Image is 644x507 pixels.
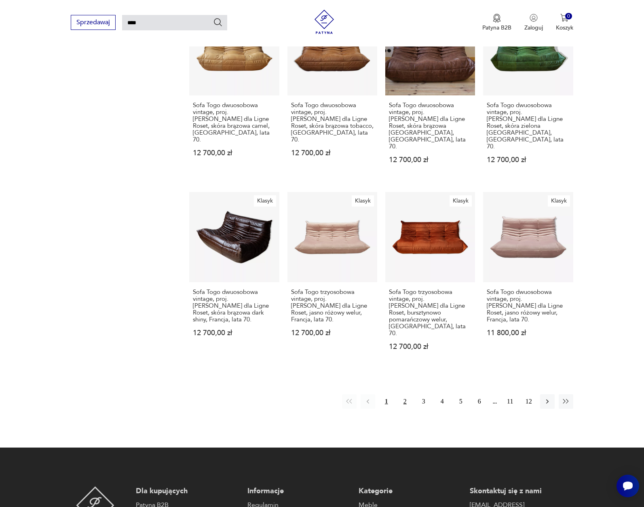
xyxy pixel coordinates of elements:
[193,289,275,323] h3: Sofa Togo dwuosobowa vintage, proj. [PERSON_NAME] dla Ligne Roset, skóra brązowa dark shiny, Fran...
[482,14,511,32] button: Patyna B2B
[379,394,394,409] button: 1
[416,394,431,409] button: 3
[487,330,569,336] p: 11 800,00 zł
[454,394,468,409] button: 5
[312,10,336,34] img: Patyna - sklep z meblami i dekoracjami vintage
[482,24,511,32] p: Patyna B2B
[483,192,573,365] a: KlasykSofa Togo dwuosobowa vintage, proj. M. Ducaroy dla Ligne Roset, jasno różowy welur, Francja...
[487,156,569,163] p: 12 700,00 zł
[193,102,275,143] h3: Sofa Togo dwuosobowa vintage, proj. [PERSON_NAME] dla Ligne Roset, skóra brązowa camel, [GEOGRAPH...
[389,102,471,150] h3: Sofa Togo dwuosobowa vintage, proj. [PERSON_NAME] dla Ligne Roset, skóra brązowa [GEOGRAPHIC_DATA...
[389,289,471,337] h3: Sofa Togo trzyosobowa vintage, proj. [PERSON_NAME] dla Ligne Roset, bursztynowo pomarańczowy welu...
[524,14,543,32] button: Zaloguj
[385,6,475,179] a: KlasykSofa Togo dwuosobowa vintage, proj. M. Ducaroy dla Ligne Roset, skóra brązowa dubai, Francj...
[359,486,462,496] p: Kategorie
[193,330,275,336] p: 12 700,00 zł
[287,192,377,365] a: KlasykSofa Togo trzyosobowa vintage, proj. M. Ducaroy dla Ligne Roset, jasno różowy welur, Francj...
[136,486,239,496] p: Dla kupujących
[524,24,543,32] p: Zaloguj
[291,289,374,323] h3: Sofa Togo trzyosobowa vintage, proj. [PERSON_NAME] dla Ligne Roset, jasno różowy welur, Francja, ...
[389,343,471,350] p: 12 700,00 zł
[482,14,511,32] a: Ikona medaluPatyna B2B
[487,289,569,323] h3: Sofa Togo dwuosobowa vintage, proj. [PERSON_NAME] dla Ligne Roset, jasno różowy welur, Francja, l...
[503,394,517,409] button: 11
[435,394,450,409] button: 4
[522,394,536,409] button: 12
[385,192,475,365] a: KlasykSofa Togo trzyosobowa vintage, proj. M. Ducaroy dla Ligne Roset, bursztynowo pomarańczowy w...
[472,394,487,409] button: 6
[71,15,116,30] button: Sprzedawaj
[71,20,116,26] a: Sprzedawaj
[487,102,569,150] h3: Sofa Togo dwuosobowa vintage, proj. [PERSON_NAME] dla Ligne Roset, skóra zielona [GEOGRAPHIC_DATA...
[556,24,573,32] p: Koszyk
[291,330,374,336] p: 12 700,00 zł
[556,14,573,32] button: 0Koszyk
[617,475,639,497] iframe: Smartsupp widget button
[287,6,377,179] a: KlasykSofa Togo dwuosobowa vintage, proj. M. Ducaroy dla Ligne Roset, skóra brązowa tobacco, Fran...
[493,14,501,23] img: Ikona medalu
[530,14,538,22] img: Ikonka użytkownika
[213,17,223,27] button: Szukaj
[470,486,573,496] p: Skontaktuj się z nami
[565,13,572,20] div: 0
[483,6,573,179] a: KlasykSofa Togo dwuosobowa vintage, proj. M. Ducaroy dla Ligne Roset, skóra zielona dubai, Francj...
[389,156,471,163] p: 12 700,00 zł
[189,6,279,179] a: KlasykSofa Togo dwuosobowa vintage, proj. M. Ducaroy dla Ligne Roset, skóra brązowa camel, Francj...
[560,14,568,22] img: Ikona koszyka
[291,150,374,156] p: 12 700,00 zł
[247,486,351,496] p: Informacje
[398,394,412,409] button: 2
[189,192,279,365] a: KlasykSofa Togo dwuosobowa vintage, proj. M. Ducaroy dla Ligne Roset, skóra brązowa dark shiny, F...
[193,150,275,156] p: 12 700,00 zł
[291,102,374,143] h3: Sofa Togo dwuosobowa vintage, proj. [PERSON_NAME] dla Ligne Roset, skóra brązowa tobacco, [GEOGRA...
